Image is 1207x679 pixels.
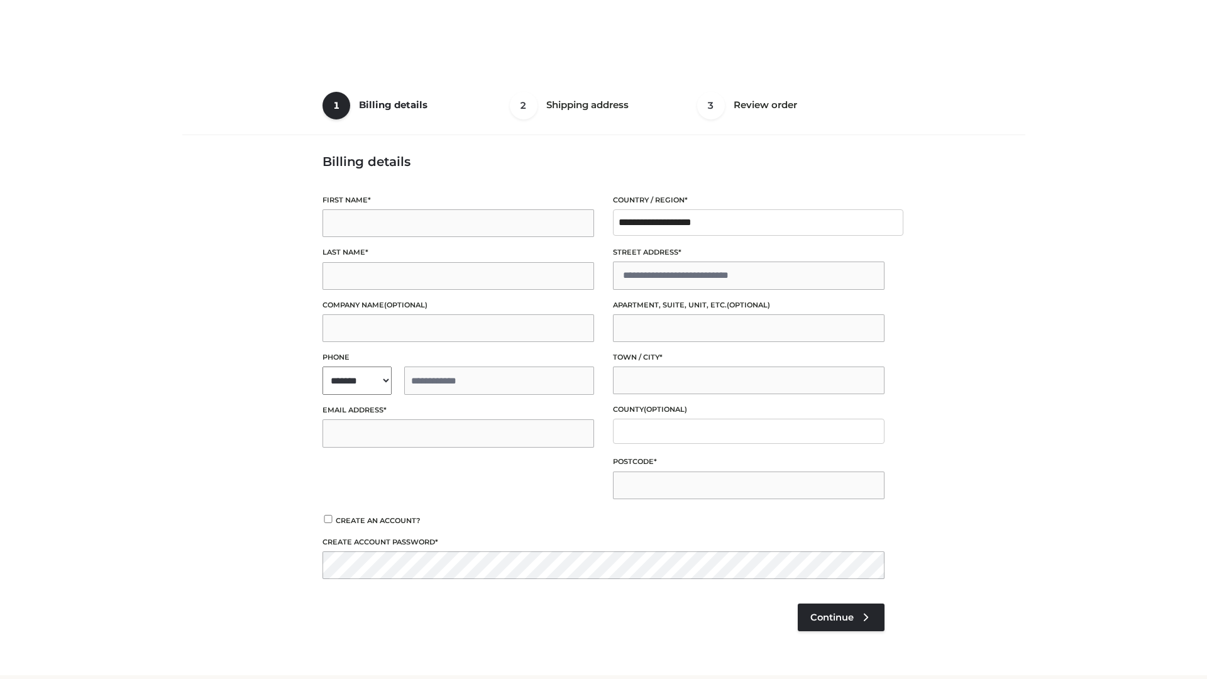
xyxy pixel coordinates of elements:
label: Town / City [613,351,885,363]
span: Billing details [359,99,427,111]
label: Last name [322,246,594,258]
span: (optional) [644,405,687,414]
label: First name [322,194,594,206]
span: Continue [810,612,854,623]
span: Create an account? [336,516,421,525]
span: (optional) [384,301,427,309]
span: Shipping address [546,99,629,111]
span: (optional) [727,301,770,309]
label: Apartment, suite, unit, etc. [613,299,885,311]
label: Street address [613,246,885,258]
label: Country / Region [613,194,885,206]
label: Email address [322,404,594,416]
label: Create account password [322,536,885,548]
span: 2 [510,92,537,119]
label: Postcode [613,456,885,468]
label: Phone [322,351,594,363]
input: Create an account? [322,515,334,523]
label: Company name [322,299,594,311]
span: 1 [322,92,350,119]
span: 3 [697,92,725,119]
h3: Billing details [322,154,885,169]
span: Review order [734,99,797,111]
a: Continue [798,604,885,631]
label: County [613,404,885,416]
